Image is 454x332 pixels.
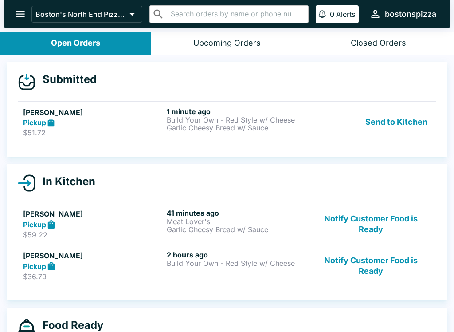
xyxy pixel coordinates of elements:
strong: Pickup [23,262,46,271]
h4: Food Ready [35,319,103,332]
p: Build Your Own - Red Style w/ Cheese [167,116,307,124]
p: $51.72 [23,128,163,137]
button: Notify Customer Food is Ready [311,209,431,239]
a: [PERSON_NAME]Pickup$36.792 hours agoBuild Your Own - Red Style w/ CheeseNotify Customer Food is R... [18,245,436,286]
input: Search orders by name or phone number [168,8,305,20]
div: Upcoming Orders [193,38,261,48]
h4: Submitted [35,73,97,86]
p: Build Your Own - Red Style w/ Cheese [167,259,307,267]
h5: [PERSON_NAME] [23,107,163,118]
button: Send to Kitchen [362,107,431,138]
a: [PERSON_NAME]Pickup$59.2241 minutes agoMeat Lover'sGarlic Cheesy Bread w/ SauceNotify Customer Fo... [18,203,436,245]
button: Boston's North End Pizza Bakery [31,6,142,23]
h6: 2 hours ago [167,250,307,259]
p: $59.22 [23,230,163,239]
div: Closed Orders [351,38,406,48]
h6: 41 minutes ago [167,209,307,217]
p: Garlic Cheesy Bread w/ Sauce [167,124,307,132]
div: Open Orders [51,38,100,48]
button: Notify Customer Food is Ready [311,250,431,281]
h5: [PERSON_NAME] [23,209,163,219]
p: $36.79 [23,272,163,281]
h4: In Kitchen [35,175,95,188]
button: bostonspizza [366,4,440,24]
p: Boston's North End Pizza Bakery [35,10,126,19]
p: Alerts [336,10,355,19]
p: 0 [330,10,334,19]
strong: Pickup [23,118,46,127]
h6: 1 minute ago [167,107,307,116]
div: bostonspizza [385,9,436,20]
strong: Pickup [23,220,46,229]
h5: [PERSON_NAME] [23,250,163,261]
button: open drawer [9,3,31,25]
a: [PERSON_NAME]Pickup$51.721 minute agoBuild Your Own - Red Style w/ CheeseGarlic Cheesy Bread w/ S... [18,101,436,143]
p: Meat Lover's [167,217,307,225]
p: Garlic Cheesy Bread w/ Sauce [167,225,307,233]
